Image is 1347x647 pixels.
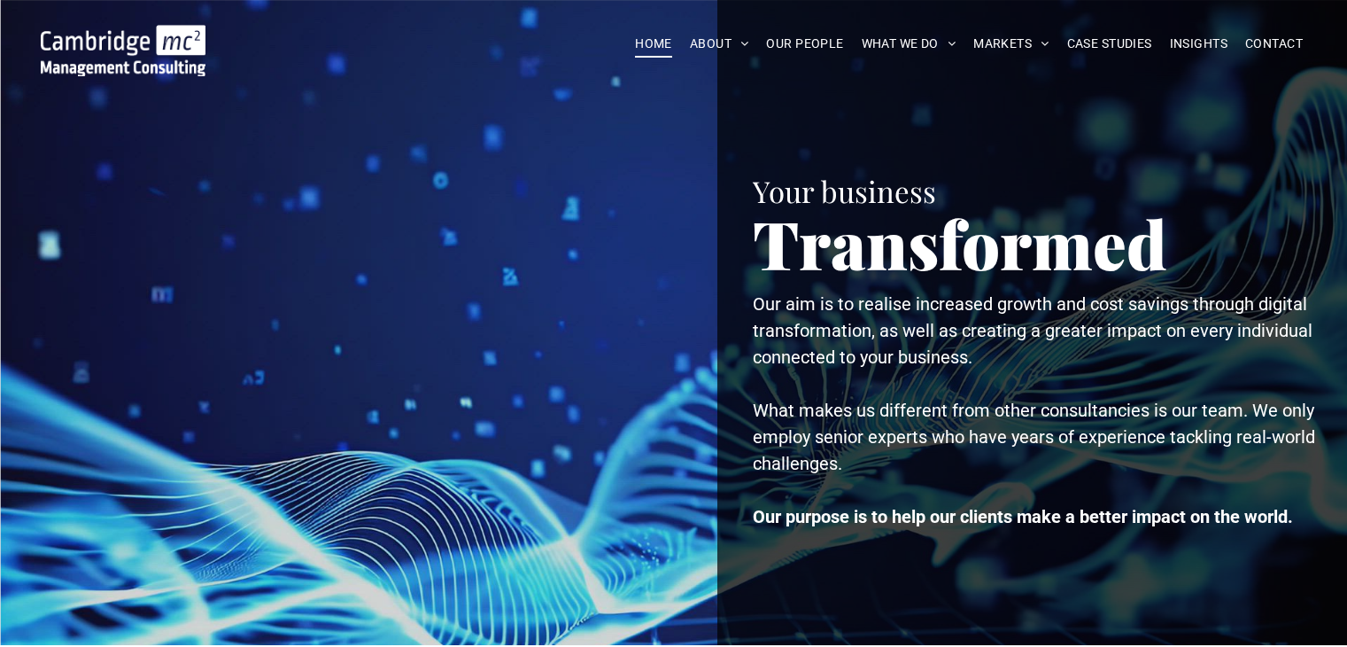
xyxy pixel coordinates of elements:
span: Transformed [753,199,1167,287]
a: OUR PEOPLE [757,30,852,58]
a: HOME [626,30,681,58]
a: MARKETS [964,30,1057,58]
strong: Our purpose is to help our clients make a better impact on the world. [753,506,1293,527]
a: Your Business Transformed | Cambridge Management Consulting [41,27,205,46]
a: CASE STUDIES [1058,30,1161,58]
a: INSIGHTS [1161,30,1236,58]
span: What makes us different from other consultancies is our team. We only employ senior experts who h... [753,400,1315,474]
span: Our aim is to realise increased growth and cost savings through digital transformation, as well a... [753,293,1312,368]
a: CONTACT [1236,30,1312,58]
img: Go to Homepage [41,25,205,76]
a: WHAT WE DO [853,30,965,58]
span: Your business [753,171,936,210]
a: ABOUT [681,30,758,58]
